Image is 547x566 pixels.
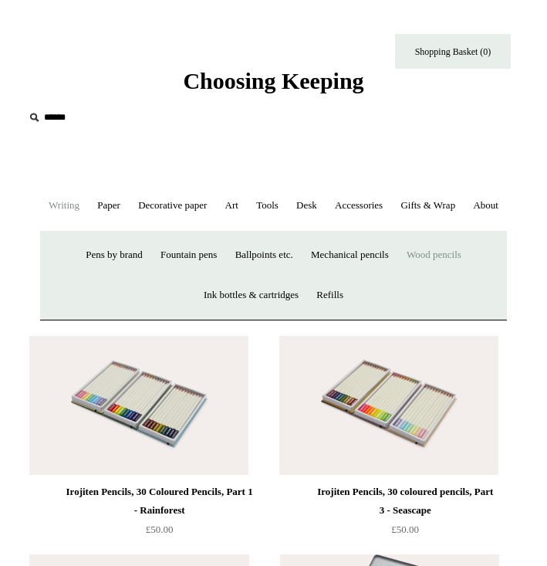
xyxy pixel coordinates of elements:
a: Choosing Keeping [183,80,363,91]
a: Irojiten Pencils, 30 coloured pencils, Part 3 - Seascape £50.00 [310,475,501,539]
a: About [465,185,506,226]
a: Mechanical pencils [303,235,397,276]
a: Ink bottles & cartridges [196,275,306,316]
a: Desk [289,185,325,226]
img: Irojiten Pencils, 30 Coloured Pencils, Part 1 - Rainforest [29,336,248,475]
a: Fountain pens [153,235,225,276]
div: Irojiten Pencils, 30 coloured pencils, Part 3 - Seascape [314,483,497,520]
a: Art [218,185,246,226]
a: Writing [41,185,87,226]
span: £50.00 [391,524,419,535]
span: £50.00 [146,524,174,535]
a: Pens by brand [78,235,150,276]
a: Wood pencils [399,235,469,276]
a: Accessories [327,185,390,226]
a: Decorative paper [130,185,214,226]
a: Irojiten Pencils, 30 Coloured Pencils, Part 1 - Rainforest £50.00 [60,475,258,539]
a: Paper [89,185,128,226]
a: Irojiten Pencils, 30 coloured pencils, Part 3 - Seascape Irojiten Pencils, 30 coloured pencils, P... [310,336,529,475]
a: Shopping Basket (0) [395,34,511,69]
img: Irojiten Pencils, 30 coloured pencils, Part 3 - Seascape [279,336,498,475]
a: Refills [309,275,351,316]
a: Ballpoints etc. [228,235,301,276]
a: Irojiten Pencils, 30 Coloured Pencils, Part 1 - Rainforest Irojiten Pencils, 30 Coloured Pencils,... [60,336,279,475]
a: Gifts & Wrap [393,185,463,226]
a: Tools [248,185,286,226]
div: Irojiten Pencils, 30 Coloured Pencils, Part 1 - Rainforest [64,483,255,520]
span: Choosing Keeping [183,68,363,93]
